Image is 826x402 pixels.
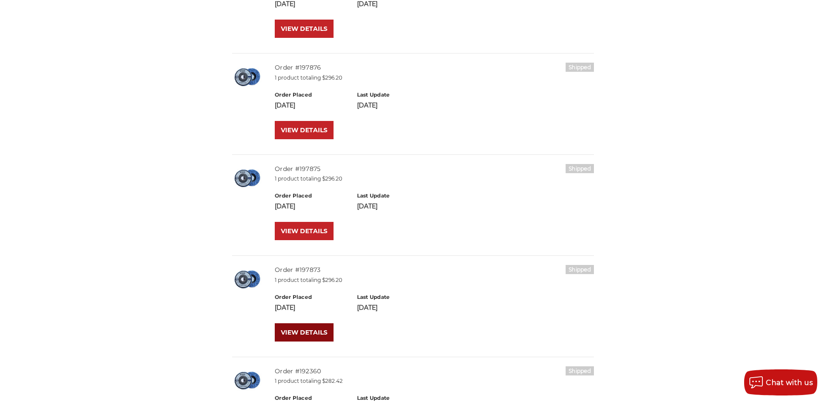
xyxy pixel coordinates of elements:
[566,265,594,274] h6: Shipped
[275,192,347,200] h6: Order Placed
[566,366,594,375] h6: Shipped
[357,304,378,312] span: [DATE]
[357,192,430,200] h6: Last Update
[357,91,430,99] h6: Last Update
[275,367,321,375] a: Order #192360
[275,20,334,38] a: VIEW DETAILS
[744,369,817,395] button: Chat with us
[275,266,320,274] a: Order #197873
[275,202,295,210] span: [DATE]
[357,202,378,210] span: [DATE]
[357,394,430,402] h6: Last Update
[275,165,320,173] a: Order #197875
[566,164,594,173] h6: Shipped
[357,101,378,109] span: [DATE]
[566,63,594,72] h6: Shipped
[275,91,347,99] h6: Order Placed
[275,394,347,402] h6: Order Placed
[275,121,334,139] a: VIEW DETAILS
[275,222,334,240] a: VIEW DETAILS
[275,101,295,109] span: [DATE]
[275,276,594,284] p: 1 product totaling $296.20
[275,377,594,385] p: 1 product totaling $282.42
[275,323,334,342] a: VIEW DETAILS
[766,379,813,387] span: Chat with us
[275,74,594,82] p: 1 product totaling $296.20
[275,304,295,312] span: [DATE]
[275,64,321,71] a: Order #197876
[275,175,594,183] p: 1 product totaling $296.20
[357,293,430,301] h6: Last Update
[275,293,347,301] h6: Order Placed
